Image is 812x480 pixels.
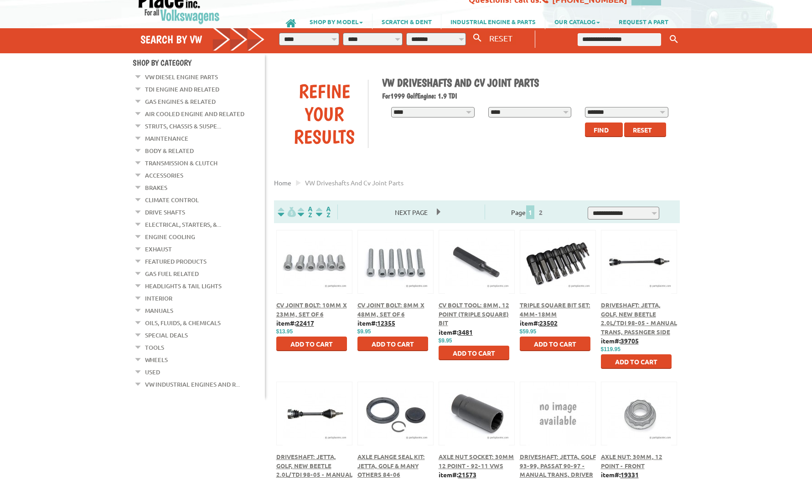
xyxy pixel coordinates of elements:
a: Special Deals [145,329,188,341]
button: Add to Cart [520,337,590,351]
span: $13.95 [276,328,293,335]
a: VW Industrial Engines and R... [145,378,240,390]
a: Headlights & Tail Lights [145,280,222,292]
a: Axle Nut: 30mm, 12 Point - Front [601,453,662,470]
h2: 1999 Golf [382,92,673,100]
a: Transmission & Clutch [145,157,217,169]
a: CV Joint Bolt: 8mm x 48mm, Set of 6 [357,301,424,318]
u: 39705 [621,337,639,345]
div: Page [485,204,572,220]
span: Add to Cart [290,340,333,348]
a: Featured Products [145,255,207,267]
a: SCRATCH & DENT [372,14,441,29]
span: $119.95 [601,346,621,352]
a: Gas Fuel Related [145,268,199,280]
a: Maintenance [145,133,188,144]
span: 1 [526,205,534,219]
a: Air Cooled Engine and Related [145,108,244,120]
a: Used [145,366,160,378]
a: CV Bolt Tool: 8mm, 12 Point (Triple Square) Bit [439,301,509,327]
button: Add to Cart [276,337,347,351]
b: item#: [439,328,473,336]
u: 21573 [458,470,476,479]
a: OUR CATALOG [545,14,609,29]
a: Interior [145,292,172,304]
a: Body & Related [145,145,194,157]
div: Refine Your Results [281,80,368,148]
a: Triple Square Bit Set: 4mm-18mm [520,301,590,318]
span: Add to Cart [372,340,414,348]
a: Axle Nut Socket: 30mm 12 Point - 92-11 VWs [439,453,514,470]
span: Find [594,126,609,134]
span: RESET [489,33,512,43]
button: Search By VW... [470,31,485,45]
span: For [382,92,390,100]
b: item#: [601,337,639,345]
a: CV Joint Bolt: 10mm x 23mm, Set of 6 [276,301,347,318]
a: Home [274,179,291,187]
button: Find [585,123,623,137]
a: VW Diesel Engine Parts [145,71,218,83]
a: Drive Shafts [145,206,185,218]
u: 12355 [377,319,395,327]
h1: VW Driveshafts and CV Joint Parts [382,76,673,89]
a: Climate Control [145,194,199,206]
span: Engine: 1.9 TDI [417,92,457,100]
a: Next Page [386,208,437,216]
u: 22417 [296,319,314,327]
a: Brakes [145,182,167,194]
a: Wheels [145,354,168,366]
span: $9.95 [357,328,371,335]
span: Add to Cart [615,357,657,366]
img: Sort by Sales Rank [314,207,332,217]
span: Next Page [386,205,437,219]
b: item#: [357,319,395,327]
u: 3481 [458,328,473,336]
button: RESET [486,31,516,45]
b: item#: [439,470,476,479]
a: TDI Engine and Related [145,83,219,95]
span: Reset [633,126,652,134]
img: Sort by Headline [296,207,314,217]
a: INDUSTRIAL ENGINE & PARTS [441,14,545,29]
u: 19331 [621,470,639,479]
button: Add to Cart [439,346,509,360]
a: SHOP BY MODEL [300,14,372,29]
span: VW driveshafts and cv joint parts [305,179,403,187]
b: item#: [276,319,314,327]
a: Manuals [145,305,173,317]
b: item#: [520,319,558,327]
a: Struts, Chassis & Suspe... [145,120,221,132]
a: 2 [537,208,545,216]
span: Add to Cart [453,349,495,357]
button: Add to Cart [357,337,428,351]
span: Axle Flange Seal Kit: Jetta, Golf & Many Others 84-06 [357,453,425,478]
b: item#: [601,470,639,479]
h4: Shop By Category [133,58,265,67]
a: Exhaust [145,243,172,255]
a: Tools [145,342,164,353]
u: 23502 [539,319,558,327]
button: Keyword Search [667,32,681,47]
span: Add to Cart [534,340,576,348]
a: Engine Cooling [145,231,195,243]
a: Accessories [145,169,183,181]
button: Add to Cart [601,354,672,369]
a: Gas Engines & Related [145,96,216,107]
a: REQUEST A PART [610,14,678,29]
h4: Search by VW [140,33,265,46]
span: $59.95 [520,328,537,335]
button: Reset [624,123,666,137]
a: Electrical, Starters, &... [145,219,221,230]
span: $9.95 [439,337,452,344]
a: Driveshaft: Jetta, Golf, New Beetle 2.0L/TDI 98-05 - Manual Trans, Passnger Side [601,301,677,336]
a: Oils, Fluids, & Chemicals [145,317,221,329]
